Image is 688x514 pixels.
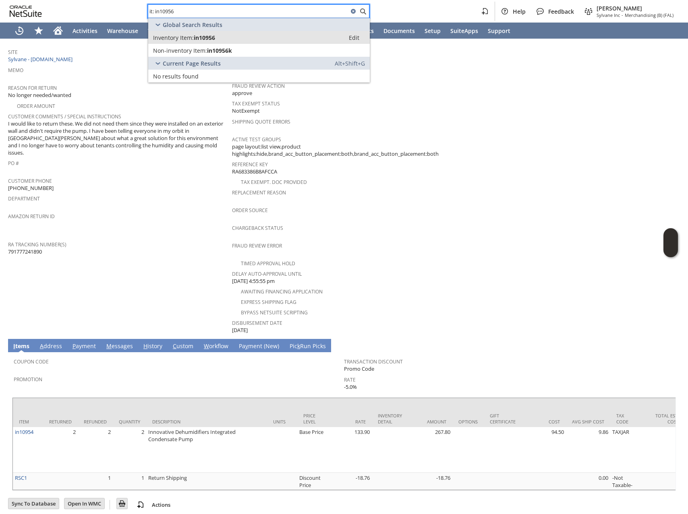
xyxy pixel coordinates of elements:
a: Warehouse [102,23,143,39]
a: Active Test Groups [232,136,281,143]
td: TAXJAR [610,427,640,473]
div: Returned [49,419,72,425]
a: in10954 [15,428,33,436]
div: Options [458,419,478,425]
td: 9.86 [566,427,610,473]
span: Documents [383,27,415,35]
span: 791777241890 [8,248,42,256]
a: Department [8,195,40,202]
a: No results found [148,70,370,83]
a: Inventory Item:in10956Edit: [148,31,370,44]
input: Open In WMC [64,498,104,509]
div: Total Est. Cost [647,413,679,425]
span: - [622,12,623,18]
a: Support [483,23,515,39]
td: -18.76 [408,473,452,490]
div: Amount [414,419,446,425]
span: Help [513,8,526,15]
svg: Shortcuts [34,26,44,35]
a: Payment (New) [237,342,281,351]
a: Unrolled view on [665,341,675,350]
span: P [73,342,76,350]
a: Promotion [14,376,42,383]
div: Units [273,419,291,425]
span: I [13,342,15,350]
span: H [143,342,147,350]
a: Workflow [202,342,230,351]
a: Chargeback Status [232,225,283,231]
span: Alt+Shift+G [335,60,365,67]
a: Bypass NetSuite Scripting [241,309,308,316]
span: W [204,342,209,350]
a: Delay Auto-Approval Until [232,270,302,277]
a: Reference Key [232,161,268,168]
a: Messages [104,342,135,351]
a: Order Source [232,207,268,214]
td: 2 [43,427,78,473]
div: Shortcuts [29,23,48,39]
a: Home [48,23,68,39]
span: Inventory Item: [153,34,194,41]
div: Price Level [303,413,321,425]
span: Non-inventory Item: [153,47,207,54]
div: Quantity [119,419,140,425]
td: Innovative Dehumidifiers Integrated Condensate Pump [146,427,267,473]
span: k [297,342,300,350]
a: Tech [143,23,166,39]
td: -18.76 [327,473,372,490]
a: Documents [379,23,420,39]
a: RSC1 [15,474,27,481]
span: SuiteApps [450,27,478,35]
td: 1 [78,473,113,490]
a: Customer Comments / Special Instructions [8,113,121,120]
span: [DATE] 4:55:55 pm [232,277,275,285]
span: page layout:list view,product highlights:hide,brand_acc_button_placement:both,brand_acc_button_pl... [232,143,452,158]
span: Support [488,27,510,35]
div: Item [19,419,37,425]
input: Sync To Database [8,498,59,509]
input: Print [117,498,127,509]
iframe: Click here to launch Oracle Guided Learning Help Panel [663,228,678,257]
span: [PHONE_NUMBER] [8,184,54,192]
a: Tax Exempt Status [232,100,280,107]
span: in10956k [207,47,232,54]
span: NotExempt [232,107,260,115]
a: SuiteApps [446,23,483,39]
td: 2 [113,427,146,473]
a: Rate [344,376,356,383]
div: Refunded [84,419,107,425]
span: -5.0% [344,383,357,391]
a: Awaiting Financing Application [241,288,323,295]
img: add-record.svg [136,500,145,510]
a: Activities [68,23,102,39]
svg: Search [358,6,368,16]
span: Promo Code [344,365,374,373]
span: No longer needed/wanted [8,91,71,99]
div: Rate [334,419,366,425]
td: -Not Taxable- [610,473,640,490]
td: Return Shipping [146,473,267,490]
span: Feedback [548,8,574,15]
div: Inventory Detail [378,413,402,425]
span: in10956 [194,34,215,41]
td: 0.00 [566,473,610,490]
a: Site [8,49,18,56]
span: Current Page Results [163,60,221,67]
a: Timed Approval Hold [241,260,295,267]
a: Memo [8,67,23,74]
span: [DATE] [232,326,248,334]
a: Recent Records [10,23,29,39]
a: Tax Exempt. Doc Provided [241,179,307,186]
div: Description [152,419,261,425]
span: C [173,342,176,350]
a: History [141,342,164,351]
a: Fraud Review Action [232,83,285,89]
td: 94.50 [522,427,566,473]
span: approve [232,89,252,97]
span: Sylvane Inc [597,12,620,18]
td: 267.80 [408,427,452,473]
td: 2 [78,427,113,473]
td: 133.90 [327,427,372,473]
span: M [106,342,112,350]
span: Setup [425,27,441,35]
